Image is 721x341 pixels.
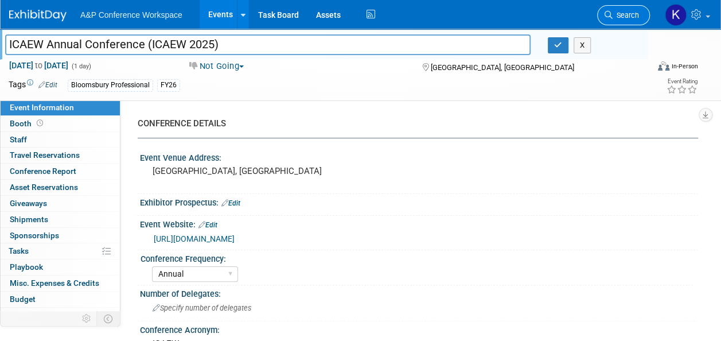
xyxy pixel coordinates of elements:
a: ROI, Objectives & ROO [1,308,120,323]
button: Not Going [185,60,248,72]
div: CONFERENCE DETAILS [138,118,689,130]
div: Conference Acronym: [140,321,698,336]
span: to [33,61,44,70]
button: X [574,37,591,53]
a: Misc. Expenses & Credits [1,276,120,291]
span: ROI, Objectives & ROO [10,311,87,320]
a: Edit [198,221,217,229]
a: Conference Report [1,164,120,179]
span: (1 day) [71,63,91,70]
a: Staff [1,132,120,148]
span: Search [613,11,639,20]
a: Booth [1,116,120,131]
span: A&P Conference Workspace [80,10,182,20]
a: Shipments [1,212,120,227]
span: Booth [10,119,45,128]
span: Giveaways [10,199,47,208]
div: Event Format [598,60,698,77]
a: Edit [221,199,240,207]
div: Exhibitor Prospectus: [140,194,698,209]
a: Asset Reservations [1,180,120,195]
span: Staff [10,135,27,144]
div: Event Rating [667,79,697,84]
span: Tasks [9,246,29,255]
a: Edit [38,81,57,89]
span: [DATE] [DATE] [9,60,69,71]
a: Tasks [1,243,120,259]
span: Event Information [10,103,74,112]
span: Specify number of delegates [153,304,251,312]
a: [URL][DOMAIN_NAME] [154,234,235,243]
a: Sponsorships [1,228,120,243]
img: Kristen Beach [665,4,687,26]
span: [GEOGRAPHIC_DATA], [GEOGRAPHIC_DATA] [431,63,574,72]
span: Playbook [10,262,43,272]
span: Misc. Expenses & Credits [10,278,99,288]
span: Asset Reservations [10,183,78,192]
a: Giveaways [1,196,120,211]
a: Budget [1,292,120,307]
span: Booth not reserved yet [34,119,45,127]
div: In-Person [671,62,698,71]
div: Event Venue Address: [140,149,698,164]
div: Event Website: [140,216,698,231]
div: Bloomsbury Professional [68,79,153,91]
td: Toggle Event Tabs [97,311,120,326]
div: Number of Delegates: [140,285,698,300]
span: Travel Reservations [10,150,80,160]
span: Shipments [10,215,48,224]
span: Sponsorships [10,231,59,240]
img: ExhibitDay [9,10,67,21]
div: FY26 [157,79,180,91]
a: Playbook [1,259,120,275]
div: Conference Frequency: [141,250,693,265]
td: Personalize Event Tab Strip [77,311,97,326]
a: Event Information [1,100,120,115]
a: Travel Reservations [1,148,120,163]
a: Search [597,5,650,25]
pre: [GEOGRAPHIC_DATA], [GEOGRAPHIC_DATA] [153,166,360,176]
span: Conference Report [10,166,76,176]
span: Budget [10,294,36,304]
td: Tags [9,79,57,92]
img: Format-Inperson.png [658,61,669,71]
